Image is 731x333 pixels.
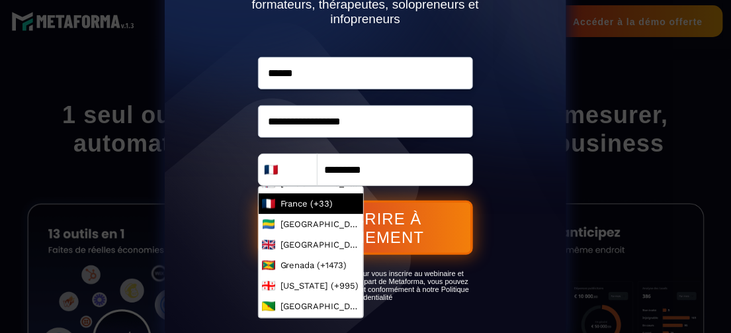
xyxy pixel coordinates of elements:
span: [GEOGRAPHIC_DATA] (+241) [280,219,360,229]
h2: Vos données sont utilisées pour vous inscrire au webinaire et recevoir des mails et sms de la par... [258,263,474,308]
span: [US_STATE] (+995) [280,281,359,291]
img: fr [262,199,275,209]
span: [GEOGRAPHIC_DATA] (+594) [280,301,360,311]
img: gb [262,240,275,250]
img: gf [262,301,275,311]
span: Grenada (+1473) [280,260,347,270]
span: France (+33) [280,199,333,209]
span: [GEOGRAPHIC_DATA] (+44) [280,240,360,250]
img: ge [262,281,275,291]
img: gd [262,260,275,270]
img: ga [262,219,275,229]
button: S’INSCRIRE À L’ÉVÈNEMENT [258,201,474,255]
img: fr [265,165,278,175]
